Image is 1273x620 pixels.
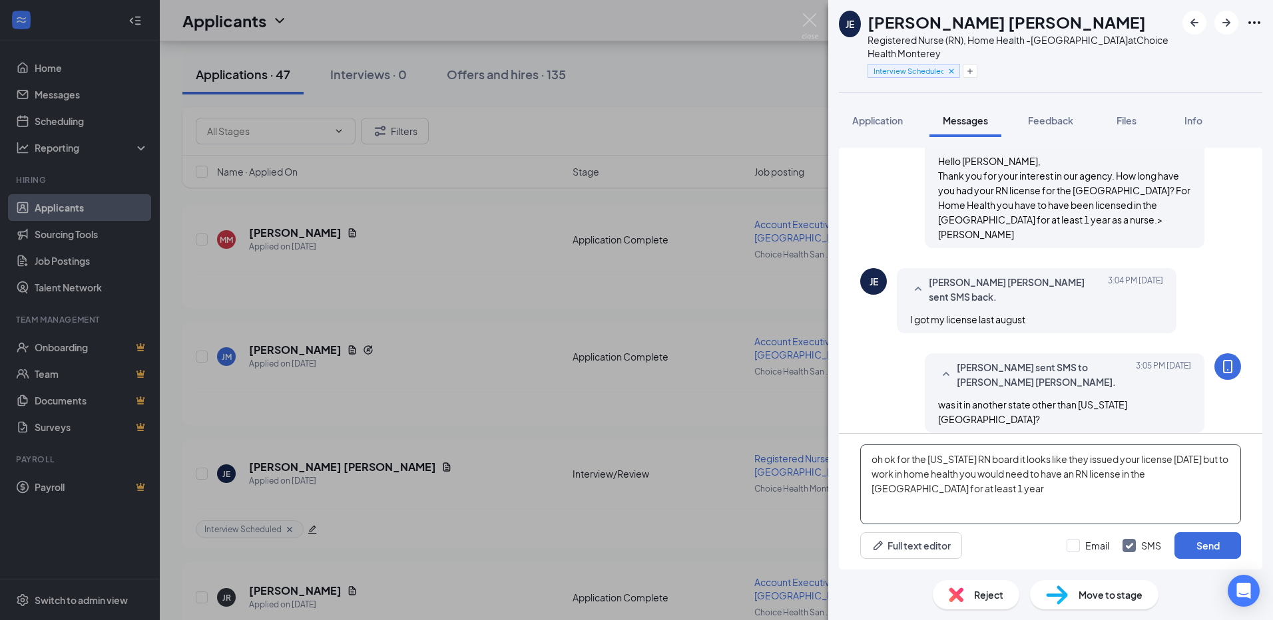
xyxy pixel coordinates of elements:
[1246,15,1262,31] svg: Ellipses
[1214,11,1238,35] button: ArrowRight
[1184,114,1202,126] span: Info
[938,367,954,383] svg: SmallChevronUp
[943,114,988,126] span: Messages
[846,17,854,31] div: JE
[947,67,956,76] svg: Cross
[910,281,926,297] svg: SmallChevronUp
[929,275,1103,304] span: [PERSON_NAME] [PERSON_NAME] sent SMS back.
[868,11,1146,33] h1: [PERSON_NAME] [PERSON_NAME]
[852,114,903,126] span: Application
[974,587,1003,602] span: Reject
[1136,360,1191,389] span: [DATE] 3:05 PM
[1218,15,1234,31] svg: ArrowRight
[938,398,1127,425] span: was it in another state other than [US_STATE][GEOGRAPHIC_DATA]?
[870,275,878,288] div: JE
[868,33,1176,60] div: Registered Nurse (RN), Home Health -[GEOGRAPHIC_DATA] at Choice Health Monterey
[860,444,1241,524] textarea: oh ok for the [US_STATE] RN board it looks like they issued your license [DATE] but to work in ho...
[1079,587,1143,602] span: Move to stage
[1182,11,1206,35] button: ArrowLeftNew
[938,155,1190,240] span: Hello [PERSON_NAME], Thank you for your interest in our agency. How long have you had your RN lic...
[872,539,885,552] svg: Pen
[966,67,974,75] svg: Plus
[963,64,977,78] button: Plus
[1228,575,1260,607] div: Open Intercom Messenger
[1186,15,1202,31] svg: ArrowLeftNew
[1174,532,1241,559] button: Send
[957,360,1131,389] span: [PERSON_NAME] sent SMS to [PERSON_NAME] [PERSON_NAME].
[1028,114,1073,126] span: Feedback
[1108,275,1163,304] span: [DATE] 3:04 PM
[1220,359,1236,375] svg: MobileSms
[910,313,1025,325] span: I got my license last august
[874,65,943,77] span: Interview Scheduled
[860,532,962,559] button: Full text editorPen
[1117,114,1137,126] span: Files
